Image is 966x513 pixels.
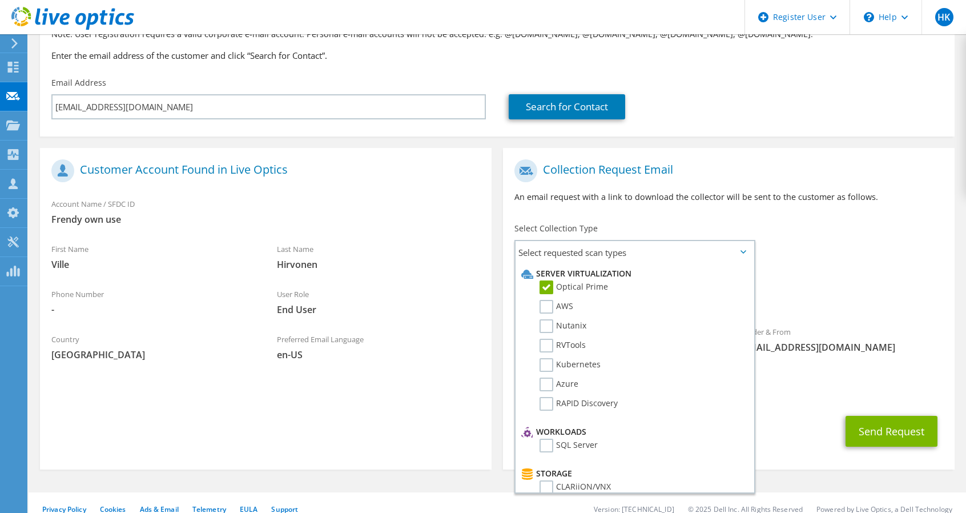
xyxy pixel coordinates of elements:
[40,237,265,276] div: First Name
[540,339,586,352] label: RVTools
[51,159,474,182] h1: Customer Account Found in Live Optics
[740,341,943,354] span: [EMAIL_ADDRESS][DOMAIN_NAME]
[51,49,943,62] h3: Enter the email address of the customer and click “Search for Contact”.
[540,319,586,333] label: Nutanix
[516,241,754,264] span: Select requested scan types
[277,348,480,361] span: en-US
[509,94,625,119] a: Search for Contact
[846,416,937,447] button: Send Request
[51,258,254,271] span: Ville
[51,348,254,361] span: [GEOGRAPHIC_DATA]
[935,8,953,26] span: HK
[40,282,265,322] div: Phone Number
[51,77,106,89] label: Email Address
[540,358,601,372] label: Kubernetes
[40,327,265,367] div: Country
[864,12,874,22] svg: \n
[51,213,480,226] span: Frendy own use
[518,267,748,280] li: Server Virtualization
[277,258,480,271] span: Hirvonen
[514,223,598,234] label: Select Collection Type
[540,378,578,391] label: Azure
[265,237,491,276] div: Last Name
[503,365,955,404] div: CC & Reply To
[728,320,954,359] div: Sender & From
[540,300,573,314] label: AWS
[265,282,491,322] div: User Role
[51,303,254,316] span: -
[514,191,943,203] p: An email request with a link to download the collector will be sent to the customer as follows.
[503,268,955,314] div: Requested Collections
[540,280,608,294] label: Optical Prime
[540,480,611,494] label: CLARiiON/VNX
[265,327,491,367] div: Preferred Email Language
[540,439,598,452] label: SQL Server
[503,320,728,359] div: To
[540,397,618,411] label: RAPID Discovery
[514,159,937,182] h1: Collection Request Email
[277,303,480,316] span: End User
[518,425,748,439] li: Workloads
[518,467,748,480] li: Storage
[40,192,492,231] div: Account Name / SFDC ID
